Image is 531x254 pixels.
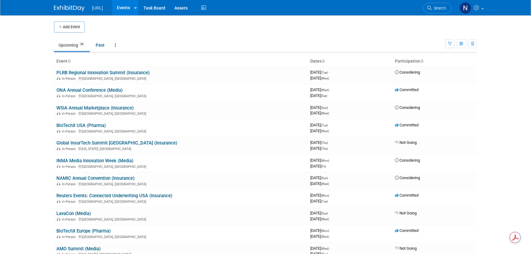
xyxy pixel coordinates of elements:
[321,176,328,180] span: (Sun)
[395,246,417,251] span: Not Going
[62,165,78,169] span: In-Person
[310,246,331,251] span: [DATE]
[56,93,305,98] div: [GEOGRAPHIC_DATA], [GEOGRAPHIC_DATA]
[54,21,85,33] button: Add Event
[321,165,326,168] span: (Fri)
[432,6,446,10] span: Search
[395,70,420,75] span: Considering
[321,88,329,92] span: (Wed)
[321,94,327,98] span: (Sat)
[56,146,305,151] div: [US_STATE], [GEOGRAPHIC_DATA]
[56,158,133,164] a: INMA Media Innovation Week (Media)
[321,71,328,74] span: (Tue)
[310,228,331,233] span: [DATE]
[330,193,331,198] span: -
[321,229,329,233] span: (Mon)
[310,199,328,203] span: [DATE]
[57,235,60,238] img: In-Person Event
[310,164,326,168] span: [DATE]
[321,247,329,250] span: (Wed)
[395,193,418,198] span: Committed
[56,181,305,186] div: [GEOGRAPHIC_DATA], [GEOGRAPHIC_DATA]
[310,211,330,215] span: [DATE]
[54,39,90,51] a: Upcoming34
[56,76,305,81] div: [GEOGRAPHIC_DATA], [GEOGRAPHIC_DATA]
[395,140,417,145] span: Not Going
[56,111,305,116] div: [GEOGRAPHIC_DATA], [GEOGRAPHIC_DATA]
[56,140,177,146] a: Global InsurTech Summit [GEOGRAPHIC_DATA] (Insurance)
[310,140,330,145] span: [DATE]
[392,56,477,67] th: Participation
[330,228,331,233] span: -
[310,217,329,221] span: [DATE]
[62,200,78,204] span: In-Person
[56,123,106,128] a: BioTechX USA (Pharma)
[57,182,60,185] img: In-Person Event
[62,217,78,221] span: In-Person
[62,182,78,186] span: In-Person
[321,106,328,110] span: (Sun)
[310,129,329,133] span: [DATE]
[329,211,330,215] span: -
[56,217,305,221] div: [GEOGRAPHIC_DATA], [GEOGRAPHIC_DATA]
[420,59,423,63] a: Sort by Participation Type
[54,5,85,11] img: ExhibitDay
[54,56,308,67] th: Event
[321,141,328,144] span: (Thu)
[308,56,392,67] th: Dates
[395,211,417,215] span: Not Going
[67,59,71,63] a: Sort by Event Name
[321,112,329,115] span: (Wed)
[321,124,328,127] span: (Tue)
[321,194,329,197] span: (Mon)
[57,217,60,221] img: In-Person Event
[62,112,78,116] span: In-Person
[310,111,329,115] span: [DATE]
[310,234,329,239] span: [DATE]
[321,235,329,238] span: (Wed)
[321,182,329,186] span: (Wed)
[310,193,331,198] span: [DATE]
[310,87,331,92] span: [DATE]
[62,94,78,98] span: In-Person
[310,158,331,163] span: [DATE]
[56,193,172,198] a: Reuters Events: Connected Underwriting USA (Insurance)
[321,147,328,150] span: (Thu)
[395,158,420,163] span: Considering
[330,246,331,251] span: -
[56,211,91,216] a: LavaCon (Media)
[56,87,123,93] a: ONA Annual Conference (Media)
[62,129,78,133] span: In-Person
[329,123,330,127] span: -
[329,70,330,75] span: -
[321,129,329,133] span: (Wed)
[321,77,329,80] span: (Wed)
[321,212,328,215] span: (Sun)
[329,105,330,110] span: -
[395,105,420,110] span: Considering
[91,39,109,51] a: Past
[57,200,60,203] img: In-Person Event
[321,217,329,221] span: (Wed)
[395,228,418,233] span: Committed
[57,112,60,115] img: In-Person Event
[57,77,60,80] img: In-Person Event
[62,235,78,239] span: In-Person
[56,234,305,239] div: [GEOGRAPHIC_DATA], [GEOGRAPHIC_DATA]
[310,175,330,180] span: [DATE]
[56,129,305,133] div: [GEOGRAPHIC_DATA], [GEOGRAPHIC_DATA]
[330,87,331,92] span: -
[62,77,78,81] span: In-Person
[310,93,327,98] span: [DATE]
[56,70,150,75] a: PLRB Regional Innovation Summit (Insurance)
[57,94,60,97] img: In-Person Event
[57,129,60,133] img: In-Person Event
[329,140,330,145] span: -
[310,70,330,75] span: [DATE]
[310,76,329,80] span: [DATE]
[321,159,329,162] span: (Mon)
[78,42,85,47] span: 34
[395,175,420,180] span: Considering
[423,3,452,13] a: Search
[56,105,134,111] a: WSIA Annual Marketplace (Insurance)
